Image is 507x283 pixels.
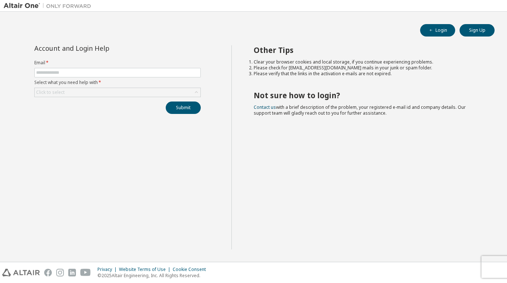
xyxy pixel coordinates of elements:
[36,89,65,95] div: Click to select
[119,267,173,272] div: Website Terms of Use
[254,71,481,77] li: Please verify that the links in the activation e-mails are not expired.
[68,269,76,276] img: linkedin.svg
[420,24,455,37] button: Login
[97,272,210,279] p: © 2025 Altair Engineering, Inc. All Rights Reserved.
[254,104,466,116] span: with a brief description of the problem, your registered e-mail id and company details. Our suppo...
[254,91,481,100] h2: Not sure how to login?
[460,24,495,37] button: Sign Up
[2,269,40,276] img: altair_logo.svg
[254,45,481,55] h2: Other Tips
[35,88,200,97] div: Click to select
[4,2,95,9] img: Altair One
[34,60,201,66] label: Email
[44,269,52,276] img: facebook.svg
[80,269,91,276] img: youtube.svg
[166,102,201,114] button: Submit
[34,45,168,51] div: Account and Login Help
[173,267,210,272] div: Cookie Consent
[34,80,201,85] label: Select what you need help with
[254,59,481,65] li: Clear your browser cookies and local storage, if you continue experiencing problems.
[254,104,276,110] a: Contact us
[97,267,119,272] div: Privacy
[254,65,481,71] li: Please check for [EMAIL_ADDRESS][DOMAIN_NAME] mails in your junk or spam folder.
[56,269,64,276] img: instagram.svg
